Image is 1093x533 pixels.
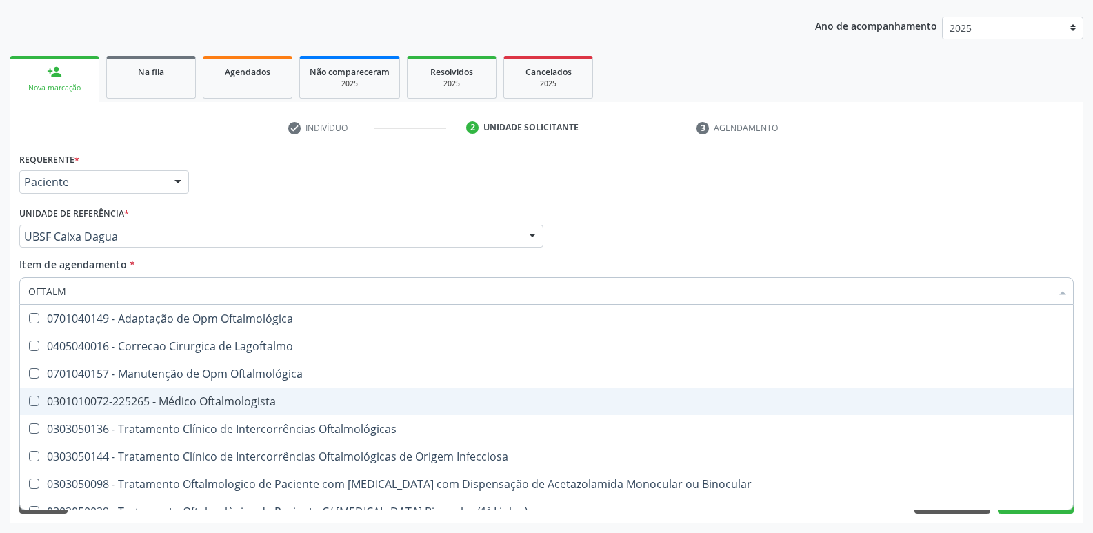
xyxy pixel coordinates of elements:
span: Resolvidos [430,66,473,78]
div: 0701040157 - Manutenção de Opm Oftalmológica [28,368,1065,379]
div: 2025 [310,79,390,89]
label: Requerente [19,149,79,170]
div: Nova marcação [19,83,90,93]
div: 0303050039 - Tratamento Oftalmològico de Paciente C/ [MEDICAL_DATA] Binocular (1ª Linha ) [28,506,1065,517]
div: 2025 [514,79,583,89]
p: Ano de acompanhamento [815,17,937,34]
div: person_add [47,64,62,79]
label: Unidade de referência [19,203,129,225]
span: Não compareceram [310,66,390,78]
span: Na fila [138,66,164,78]
div: Unidade solicitante [483,121,579,134]
div: 0303050136 - Tratamento Clínico de Intercorrências Oftalmológicas [28,423,1065,434]
div: 0301010072-225265 - Médico Oftalmologista [28,396,1065,407]
span: Item de agendamento [19,258,127,271]
div: 0405040016 - Correcao Cirurgica de Lagoftalmo [28,341,1065,352]
div: 0701040149 - Adaptação de Opm Oftalmológica [28,313,1065,324]
span: Paciente [24,175,161,189]
input: Buscar por procedimentos [28,277,1051,305]
div: 0303050098 - Tratamento Oftalmologico de Paciente com [MEDICAL_DATA] com Dispensação de Acetazola... [28,479,1065,490]
div: 0303050144 - Tratamento Clínico de Intercorrências Oftalmológicas de Origem Infecciosa [28,451,1065,462]
div: 2025 [417,79,486,89]
span: Agendados [225,66,270,78]
span: UBSF Caixa Dagua [24,230,515,243]
div: 2 [466,121,479,134]
span: Cancelados [525,66,572,78]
